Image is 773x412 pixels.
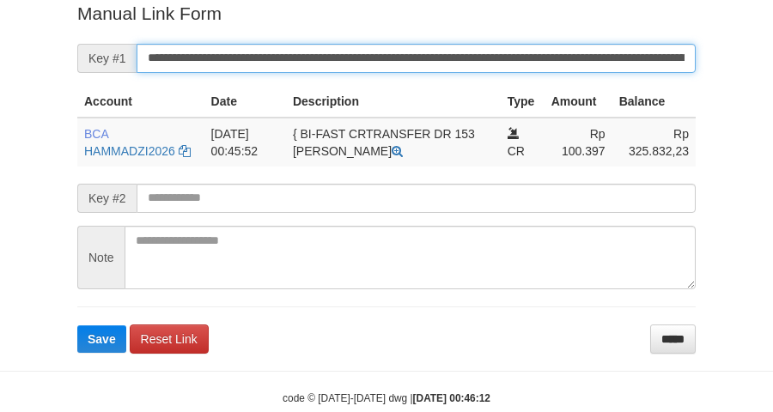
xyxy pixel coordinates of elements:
span: CR [508,144,525,158]
th: Amount [545,86,612,118]
a: Copy HAMMADZI2026 to clipboard [179,144,191,158]
td: { BI-FAST CRTRANSFER DR 153 [PERSON_NAME] [286,118,501,167]
small: code © [DATE]-[DATE] dwg | [283,392,490,404]
a: Reset Link [130,324,209,354]
strong: [DATE] 00:46:12 [413,392,490,404]
td: Rp 325.832,23 [612,118,696,167]
td: [DATE] 00:45:52 [204,118,286,167]
th: Date [204,86,286,118]
th: Type [501,86,545,118]
span: Reset Link [141,332,198,346]
span: Save [88,332,116,346]
th: Balance [612,86,696,118]
th: Description [286,86,501,118]
span: BCA [84,127,108,141]
td: Rp 100.397 [545,118,612,167]
span: Key #1 [77,44,137,73]
span: Note [77,226,125,289]
p: Manual Link Form [77,1,696,26]
span: Key #2 [77,184,137,213]
button: Save [77,325,126,353]
th: Account [77,86,204,118]
a: HAMMADZI2026 [84,144,175,158]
